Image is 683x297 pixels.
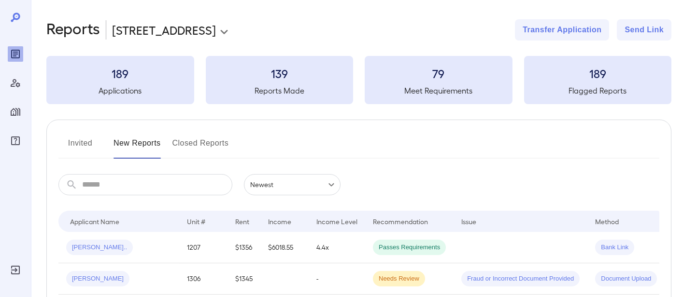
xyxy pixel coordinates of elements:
span: Bank Link [595,243,634,252]
button: Closed Reports [172,135,229,159]
h3: 189 [46,66,194,81]
td: 1306 [179,263,228,295]
span: [PERSON_NAME] [66,274,129,283]
td: 4.4x [309,232,365,263]
h3: 139 [206,66,354,81]
div: Applicant Name [70,216,119,227]
div: Manage Properties [8,104,23,120]
div: Reports [8,46,23,62]
button: Invited [58,135,102,159]
span: Passes Requirements [373,243,446,252]
h3: 79 [365,66,512,81]
div: Rent [235,216,251,227]
span: Needs Review [373,274,425,283]
h5: Flagged Reports [524,85,672,96]
button: Transfer Application [515,19,609,40]
div: Issue [461,216,477,227]
h5: Applications [46,85,194,96]
div: Unit # [187,216,205,227]
td: 1207 [179,232,228,263]
button: Send Link [617,19,671,40]
summary: 189Applications139Reports Made79Meet Requirements189Flagged Reports [46,56,671,104]
h3: 189 [524,66,672,81]
h2: Reports [46,19,100,40]
h5: Meet Requirements [365,85,512,96]
div: Recommendation [373,216,428,227]
span: Fraud or Incorrect Document Provided [461,274,580,283]
td: $1345 [228,263,260,295]
div: Manage Users [8,75,23,91]
span: Document Upload [595,274,657,283]
td: $1356 [228,232,260,263]
td: $6018.55 [260,232,309,263]
div: Newest [244,174,341,195]
h5: Reports Made [206,85,354,96]
p: [STREET_ADDRESS] [112,22,216,38]
td: - [309,263,365,295]
div: FAQ [8,133,23,148]
span: [PERSON_NAME].. [66,243,133,252]
div: Method [595,216,619,227]
div: Income [268,216,291,227]
div: Income Level [316,216,357,227]
div: Log Out [8,262,23,278]
button: New Reports [114,135,161,159]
